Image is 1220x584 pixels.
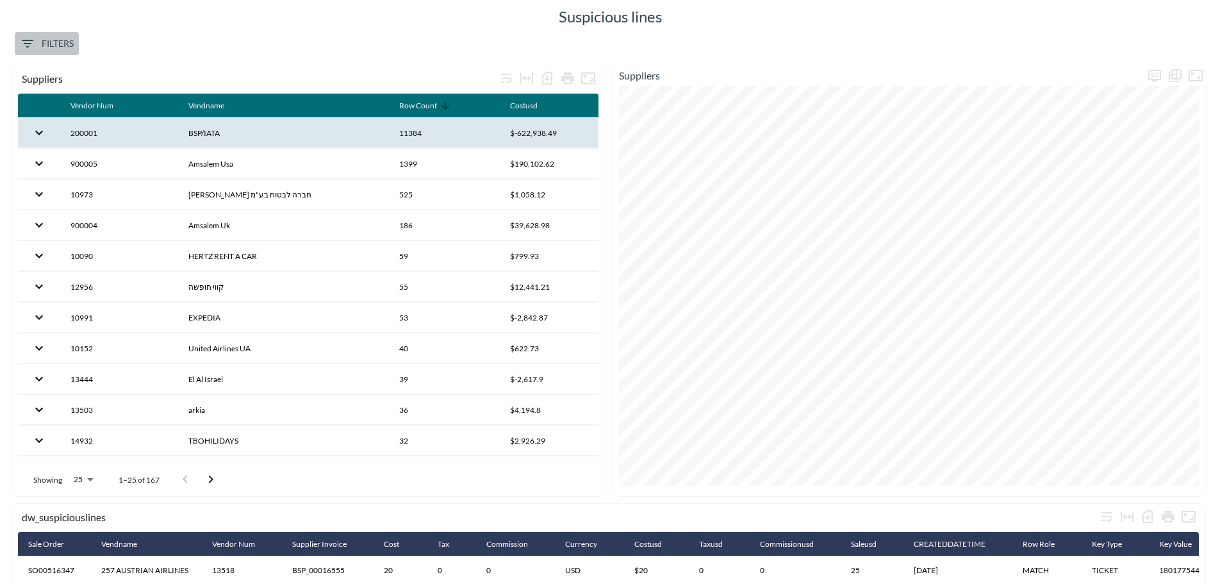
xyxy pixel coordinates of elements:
[22,72,496,85] div: Suppliers
[28,245,50,267] button: expand row
[384,537,399,552] div: Cost
[28,153,50,174] button: expand row
[178,179,390,210] th: הראל חברה לבטוח בע"מ
[60,241,178,271] th: 10090
[500,149,599,179] th: $190,102.62
[578,68,598,88] button: Fullscreen
[178,303,390,333] th: EXPEDIA
[178,272,390,302] th: קווי חופשה
[634,537,679,552] span: Costusd
[28,306,50,328] button: expand row
[119,474,160,485] p: 1–25 of 167
[438,537,449,552] div: Tax
[399,98,454,113] span: Row Count
[60,303,178,333] th: 10991
[70,98,130,113] span: Vendor Num
[28,122,50,144] button: expand row
[914,537,1002,552] span: CREATEDDATETIME
[389,395,499,425] th: 36
[60,426,178,456] th: 14932
[60,210,178,240] th: 900004
[212,537,272,552] span: Vendor Num
[634,537,662,552] div: Costusd
[500,364,599,394] th: $-2,617.9
[389,272,499,302] th: 55
[1092,537,1139,552] span: Key Type
[33,474,62,485] p: Showing
[559,6,662,27] h5: Suspicious lines
[70,98,113,113] div: Vendor Num
[851,537,877,552] div: Saleusd
[500,333,599,363] th: $622.73
[1023,537,1055,552] div: Row Role
[389,118,499,148] th: 11384
[699,537,739,552] span: Taxusd
[500,210,599,240] th: $39,628.98
[101,537,154,552] span: Vendname
[28,368,50,390] button: expand row
[188,98,224,113] div: Vendname
[1159,537,1208,552] span: Key Value
[60,395,178,425] th: 13503
[399,98,437,113] div: Row Count
[389,179,499,210] th: 525
[500,303,599,333] th: $-2,842.87
[22,511,1096,523] div: dw_suspiciouslines
[178,364,390,394] th: El Al Israel
[914,537,985,552] div: CREATEDDATETIME
[389,456,499,487] th: 30
[188,98,241,113] span: Vendname
[15,32,79,56] button: Filters
[178,210,390,240] th: Amsalem Uk
[101,537,137,552] div: Vendname
[292,537,347,552] div: Supplier Invoice
[60,333,178,363] th: 10152
[699,537,723,552] div: Taxusd
[1096,506,1117,527] div: Wrap text
[1185,65,1206,86] button: Fullscreen
[178,426,390,456] th: TBOHILIDAYS
[60,118,178,148] th: 200001
[60,149,178,179] th: 900005
[28,337,50,359] button: expand row
[178,118,390,148] th: BSP/IATA
[500,179,599,210] th: $1,058.12
[1144,65,1165,86] button: more
[557,68,578,88] div: Print
[60,456,178,487] th: 10415
[178,395,390,425] th: arkia
[178,456,390,487] th: Israir
[178,241,390,271] th: HERTZ RENT A CAR
[212,537,255,552] div: Vendor Num
[851,537,893,552] span: Saleusd
[389,149,499,179] th: 1399
[292,537,363,552] span: Supplier Invoice
[565,537,597,552] div: Currency
[28,537,64,552] div: Sale Order
[565,537,614,552] span: Currency
[500,118,599,148] th: $-622,938.49
[60,272,178,302] th: 12956
[389,364,499,394] th: 39
[500,456,599,487] th: $781.1
[389,241,499,271] th: 59
[1159,537,1192,552] div: Key Value
[510,98,538,113] div: Costusd
[510,98,554,113] span: Costusd
[500,241,599,271] th: $799.93
[496,68,516,88] div: Wrap text
[28,430,50,451] button: expand row
[537,68,557,88] div: Number of rows selected for download: 167
[500,426,599,456] th: $2,926.29
[28,460,50,482] button: expand row
[389,303,499,333] th: 53
[486,537,528,552] div: Commission
[1137,506,1158,527] div: Number of rows selected for download: 14516
[28,214,50,236] button: expand row
[20,36,74,52] span: Filters
[60,364,178,394] th: 13444
[1023,537,1071,552] span: Row Role
[516,68,537,88] div: Toggle table layout between fixed and auto (default: auto)
[28,276,50,297] button: expand row
[1144,65,1165,86] span: Display settings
